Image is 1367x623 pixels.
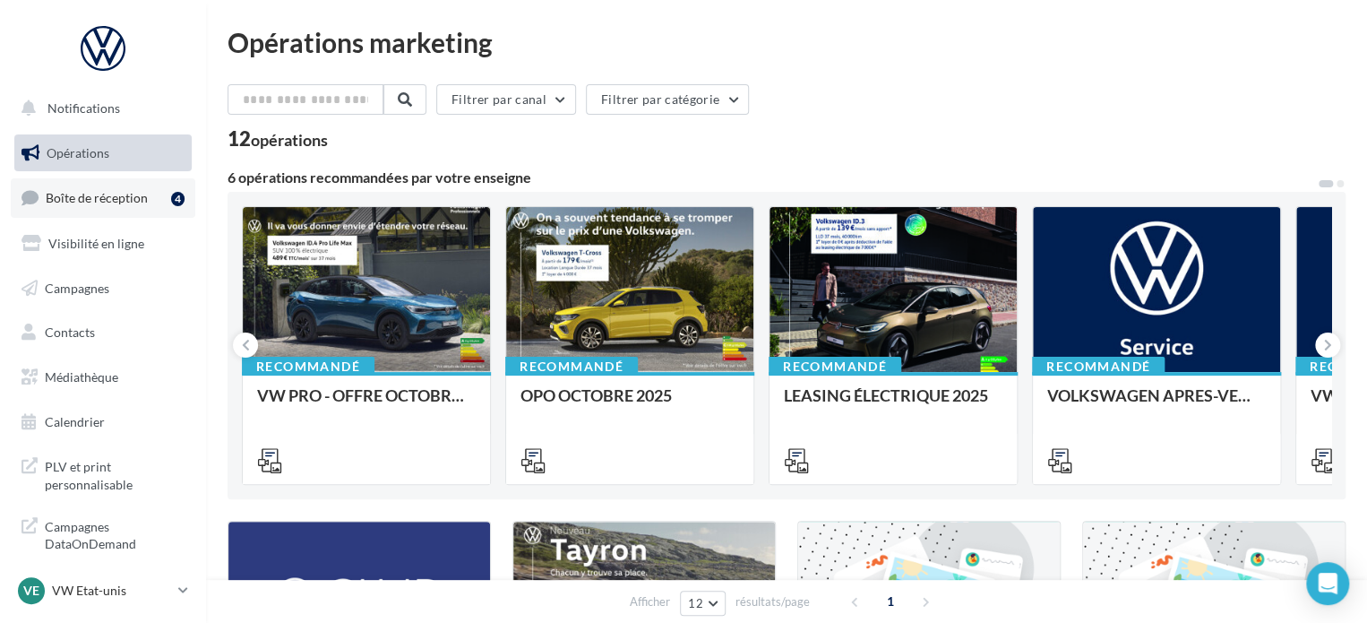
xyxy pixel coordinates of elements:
a: Boîte de réception4 [11,178,195,217]
span: 12 [688,596,703,610]
div: opérations [251,132,328,148]
div: Recommandé [769,357,901,376]
a: Médiathèque [11,359,195,396]
span: résultats/page [735,593,810,610]
a: VE VW Etat-unis [14,574,192,608]
span: Campagnes [45,280,109,295]
span: 1 [876,587,905,616]
span: Médiathèque [45,369,118,385]
a: Opérations [11,134,195,172]
div: OPO OCTOBRE 2025 [520,386,739,422]
a: Contacts [11,314,195,351]
span: Calendrier [45,414,105,429]
div: 12 [228,129,328,149]
span: Afficher [630,593,670,610]
span: Opérations [47,145,109,160]
button: 12 [680,591,726,616]
button: Filtrer par canal [436,84,576,115]
div: Open Intercom Messenger [1306,562,1349,605]
button: Notifications [11,90,188,127]
div: 6 opérations recommandées par votre enseigne [228,170,1317,185]
span: Contacts [45,324,95,340]
div: Recommandé [1032,357,1165,376]
a: Campagnes [11,270,195,307]
button: Filtrer par catégorie [586,84,749,115]
a: Visibilité en ligne [11,225,195,263]
div: Opérations marketing [228,29,1346,56]
a: Campagnes DataOnDemand [11,507,195,560]
span: Visibilité en ligne [48,236,144,251]
div: 4 [171,192,185,206]
a: PLV et print personnalisable [11,447,195,500]
div: VW PRO - OFFRE OCTOBRE 25 [257,386,476,422]
div: Recommandé [505,357,638,376]
div: VOLKSWAGEN APRES-VENTE [1047,386,1266,422]
span: VE [23,582,39,600]
div: LEASING ÉLECTRIQUE 2025 [784,386,1002,422]
span: Notifications [47,100,120,116]
p: VW Etat-unis [52,582,171,600]
a: Calendrier [11,403,195,441]
span: PLV et print personnalisable [45,454,185,493]
div: Recommandé [242,357,374,376]
span: Boîte de réception [46,190,148,205]
span: Campagnes DataOnDemand [45,515,185,553]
